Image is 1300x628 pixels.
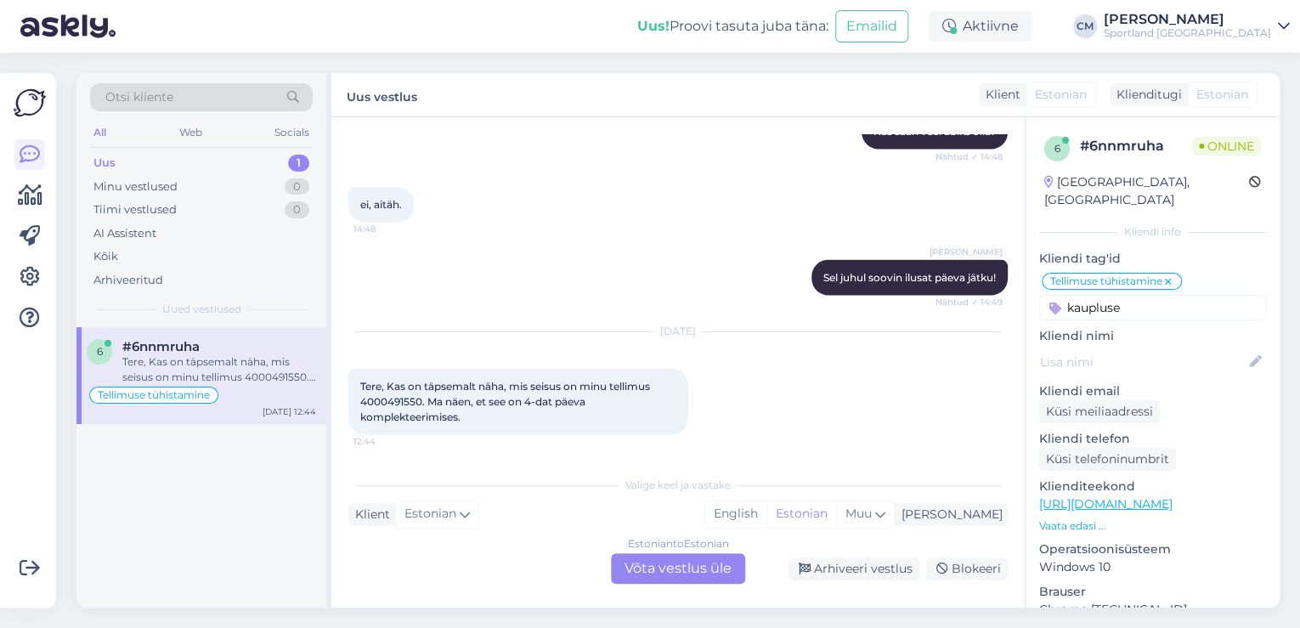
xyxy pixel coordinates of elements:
input: Lisa nimi [1040,353,1246,371]
div: English [705,501,766,527]
p: Kliendi email [1039,382,1266,400]
div: [PERSON_NAME] [895,506,1003,523]
div: 1 [288,155,309,172]
span: Estonian [1035,86,1087,104]
p: Operatsioonisüsteem [1039,540,1266,558]
div: Küsi meiliaadressi [1039,400,1160,423]
span: 14:48 [353,223,417,235]
div: Klient [979,86,1020,104]
div: # 6nnmruha [1080,136,1192,156]
span: 12:44 [353,435,417,448]
a: [URL][DOMAIN_NAME] [1039,496,1173,512]
div: Arhiveeritud [93,272,163,289]
div: Kliendi info [1039,224,1266,240]
div: Minu vestlused [93,178,178,195]
p: Vaata edasi ... [1039,518,1266,534]
span: Online [1192,137,1261,156]
div: Sportland [GEOGRAPHIC_DATA] [1104,26,1271,40]
div: All [90,122,110,144]
span: [PERSON_NAME] [930,246,1003,258]
div: Klient [348,506,390,523]
div: 0 [285,178,309,195]
p: Windows 10 [1039,558,1266,576]
div: Web [176,122,206,144]
span: Tellimuse tühistamine [1050,276,1162,286]
label: Uus vestlus [347,83,417,106]
span: Estonian [1196,86,1248,104]
button: Emailid [835,10,908,42]
div: 0 [285,201,309,218]
div: Arhiveeri vestlus [788,557,919,580]
div: Tere, Kas on täpsemalt näha, mis seisus on minu tellimus 4000491550. Ma näen, et see on 4-dat päe... [122,354,316,385]
p: Kliendi tag'id [1039,250,1266,268]
a: [PERSON_NAME]Sportland [GEOGRAPHIC_DATA] [1104,13,1290,40]
p: Chrome [TECHNICAL_ID] [1039,601,1266,619]
span: Nähtud ✓ 14:49 [935,296,1003,308]
div: Võta vestlus üle [611,553,745,584]
div: Klienditugi [1110,86,1182,104]
span: Tellimuse tühistamine [98,390,210,400]
div: Estonian [766,501,836,527]
span: 6 [1054,142,1060,155]
span: Muu [845,506,872,521]
img: Askly Logo [14,87,46,119]
input: Lisa tag [1039,295,1266,320]
div: [GEOGRAPHIC_DATA], [GEOGRAPHIC_DATA] [1044,173,1249,209]
div: Valige keel ja vastake [348,478,1008,493]
div: Blokeeri [926,557,1008,580]
p: Brauser [1039,583,1266,601]
span: ei, aitäh. [360,197,402,210]
div: Socials [271,122,313,144]
span: Estonian [404,505,456,523]
div: [PERSON_NAME] [1104,13,1271,26]
div: CM [1073,14,1097,38]
div: Tiimi vestlused [93,201,177,218]
span: Sel juhul soovin ilusat päeva jätku! [823,270,996,283]
span: Nähtud ✓ 14:48 [935,150,1003,162]
div: Küsi telefoninumbrit [1039,448,1176,471]
div: Estonian to Estonian [628,536,729,552]
span: #6nnmruha [122,339,200,354]
span: 6 [97,345,103,358]
div: Aktiivne [929,11,1032,42]
p: Kliendi nimi [1039,327,1266,345]
div: Proovi tasuta juba täna: [637,16,828,37]
p: Klienditeekond [1039,478,1266,495]
div: Kõik [93,248,118,265]
div: [DATE] 12:44 [263,405,316,418]
b: Uus! [637,18,670,34]
div: [DATE] [348,324,1008,339]
div: AI Assistent [93,225,156,242]
p: Kliendi telefon [1039,430,1266,448]
span: Otsi kliente [105,88,173,106]
span: Uued vestlused [162,302,241,317]
span: Tere, Kas on täpsemalt näha, mis seisus on minu tellimus 4000491550. Ma näen, et see on 4-dat päe... [360,379,653,422]
div: Uus [93,155,116,172]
